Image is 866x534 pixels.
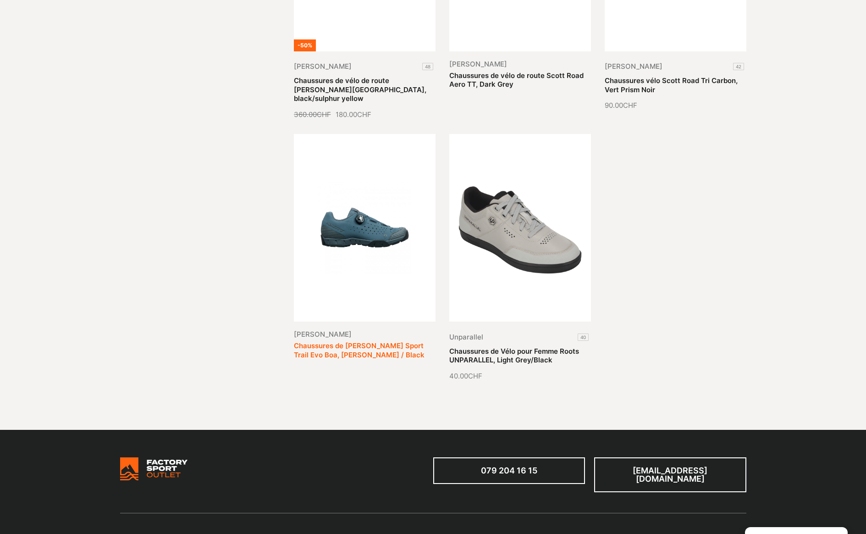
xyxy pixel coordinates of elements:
img: Bricks Woocommerce Starter [120,457,188,480]
a: Chaussures de vélo de route Scott Road Aero TT, Dark Grey [449,71,584,89]
a: Chaussures de Vélo pour Femme Roots UNPARALLEL, Light Grey/Black [449,347,579,365]
a: Chaussures vélo Scott Road Tri Carbon, Vert Prism Noir [605,76,738,94]
a: Chaussures de [PERSON_NAME] Sport Trail Evo Boa, [PERSON_NAME] / Black [294,341,425,359]
a: 079 204 16 15 [433,457,585,484]
a: [EMAIL_ADDRESS][DOMAIN_NAME] [594,457,746,492]
a: Chaussures de vélo de route [PERSON_NAME][GEOGRAPHIC_DATA], black/sulphur yellow [294,76,426,103]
